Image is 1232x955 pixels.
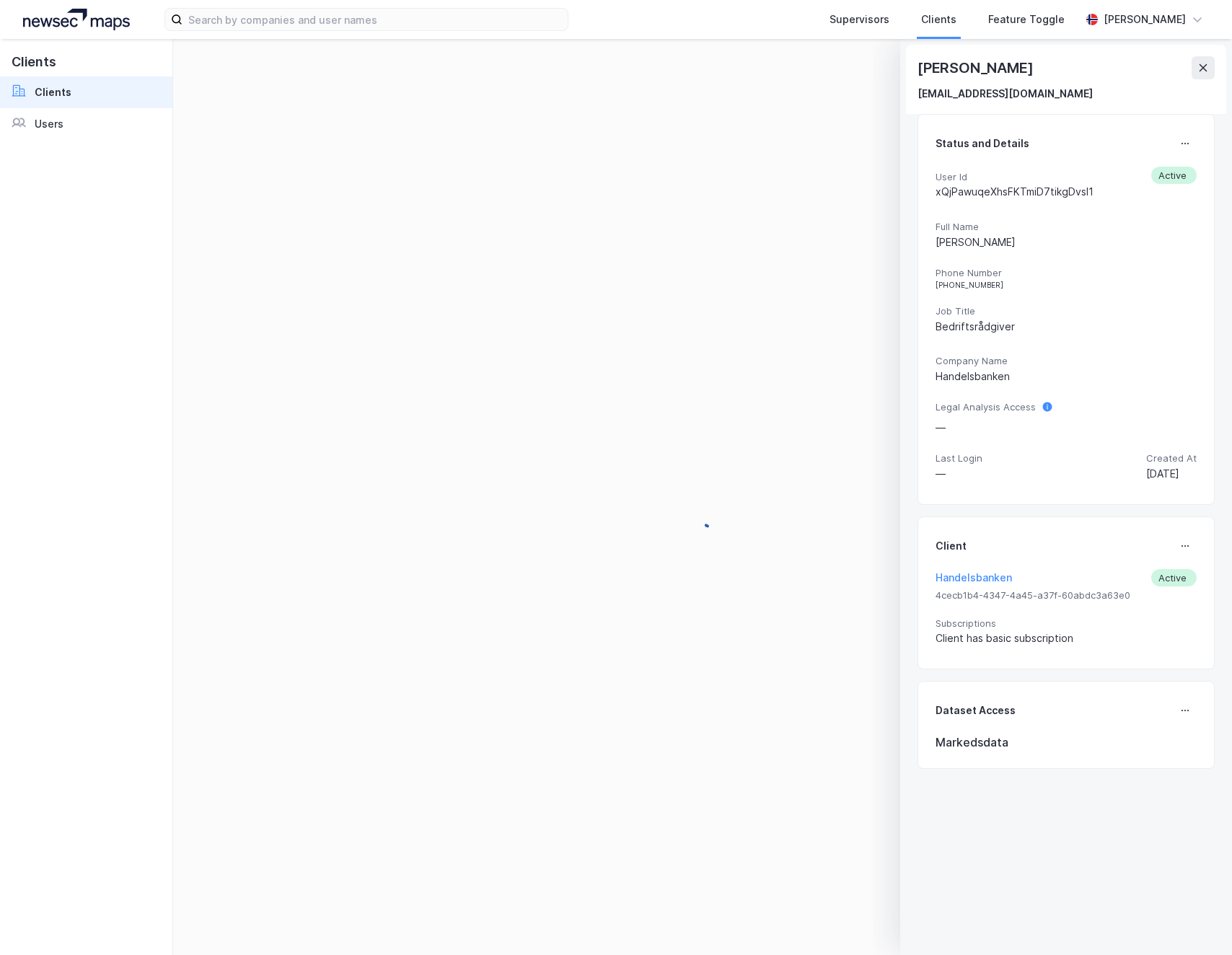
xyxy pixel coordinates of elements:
div: Client [936,537,967,555]
div: [EMAIL_ADDRESS][DOMAIN_NAME] [918,85,1093,102]
div: Supervisors [830,11,889,28]
span: User Id [936,171,1094,183]
div: Users [35,115,63,133]
div: — [936,465,982,483]
div: [PERSON_NAME] [1104,11,1186,28]
img: logo.a4113a55bc3d86da70a041830d287a7e.svg [23,9,130,30]
div: [DATE] [1146,465,1197,483]
span: 4cecb1b4-4347-4a45-a37f-60abdc3a63e0 [936,589,1197,602]
div: Feature Toggle [988,11,1065,28]
div: [PHONE_NUMBER] [936,281,1197,289]
div: Bedriftsrådgiver [936,318,1197,335]
span: Job Title [936,305,1197,317]
div: [PERSON_NAME] [936,234,1197,251]
span: Legal Analysis Access [936,401,1036,413]
div: Markedsdata [936,734,1197,751]
div: xQjPawuqeXhsFKTmiD7tikgDvsl1 [936,183,1094,201]
span: Last Login [936,452,982,465]
button: Handelsbanken [936,569,1012,586]
div: — [936,419,1036,436]
iframe: Chat Widget [1160,886,1232,955]
span: Created At [1146,452,1197,465]
div: Dataset Access [936,702,1016,719]
div: Client has basic subscription [936,630,1197,647]
span: Subscriptions [936,617,1197,630]
span: Phone Number [936,267,1197,279]
div: Clients [921,11,956,28]
span: Full Name [936,221,1197,233]
div: Kontrollprogram for chat [1160,886,1232,955]
div: Status and Details [936,135,1029,152]
div: Clients [35,84,71,101]
div: Handelsbanken [936,368,1197,385]
div: [PERSON_NAME] [918,56,1036,79]
input: Search by companies and user names [182,9,568,30]
span: Company Name [936,355,1197,367]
